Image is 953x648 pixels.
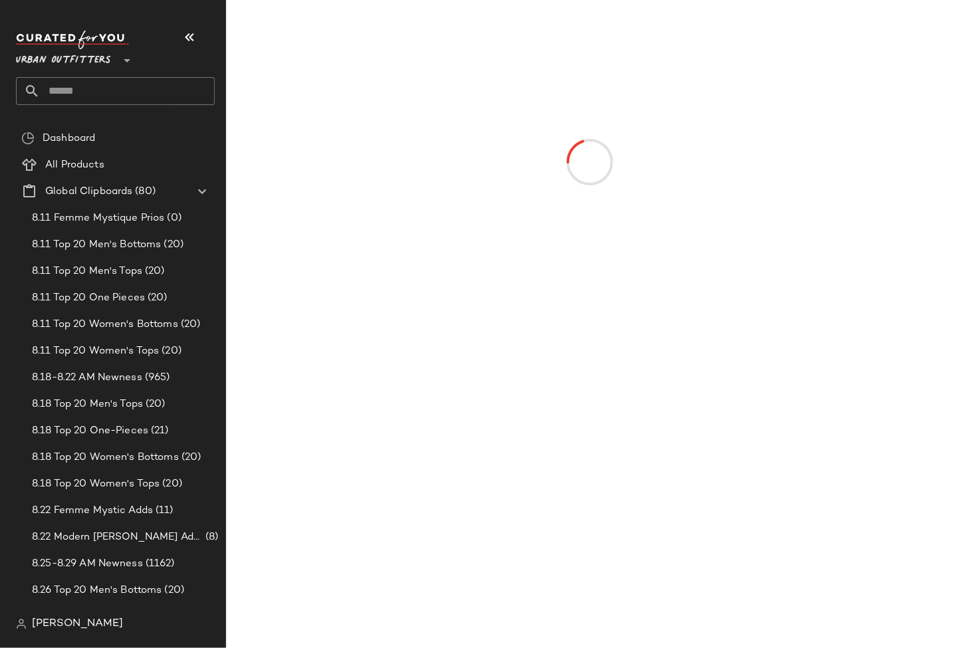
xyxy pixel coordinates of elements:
img: svg%3e [21,132,35,145]
span: 8.18 Top 20 Women's Tops [32,477,160,492]
span: Global Clipboards [45,184,132,199]
span: (965) [142,370,170,385]
span: 8.22 Femme Mystic Adds [32,503,153,518]
span: (20) [145,290,168,306]
span: 8.18 Top 20 One-Pieces [32,423,148,439]
span: 8.11 Femme Mystique Prios [32,211,165,226]
span: (80) [132,184,156,199]
span: 8.26 Top 20 Men's Bottoms [32,583,162,598]
span: 8.18-8.22 AM Newness [32,370,142,385]
span: 8.11 Top 20 Women's Tops [32,344,159,359]
span: 8.11 Top 20 Men's Tops [32,264,142,279]
img: cfy_white_logo.C9jOOHJF.svg [16,31,129,49]
span: 8.18 Top 20 Women's Bottoms [32,450,179,465]
span: (20) [160,477,182,492]
span: 8.26 Top 20 Men's Tops [32,609,143,625]
span: 8.18 Top 20 Men's Tops [32,397,143,412]
span: 8.11 Top 20 Women's Bottoms [32,317,178,332]
span: (20) [143,609,166,625]
span: (20) [143,397,166,412]
img: svg%3e [16,619,27,629]
span: 8.25-8.29 AM Newness [32,556,143,572]
span: (0) [165,211,182,226]
span: (20) [159,344,182,359]
span: (21) [148,423,169,439]
span: (20) [178,317,201,332]
span: 8.11 Top 20 One Pieces [32,290,145,306]
span: (20) [142,264,165,279]
span: (1162) [143,556,175,572]
span: 8.11 Top 20 Men's Bottoms [32,237,162,253]
span: (20) [179,450,202,465]
span: 8.22 Modern [PERSON_NAME] Adds [32,530,203,545]
span: Dashboard [43,131,95,146]
span: All Products [45,158,104,173]
span: (20) [162,237,184,253]
span: (8) [203,530,218,545]
span: Urban Outfitters [16,45,111,69]
span: (11) [153,503,174,518]
span: [PERSON_NAME] [32,616,123,632]
span: (20) [162,583,185,598]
